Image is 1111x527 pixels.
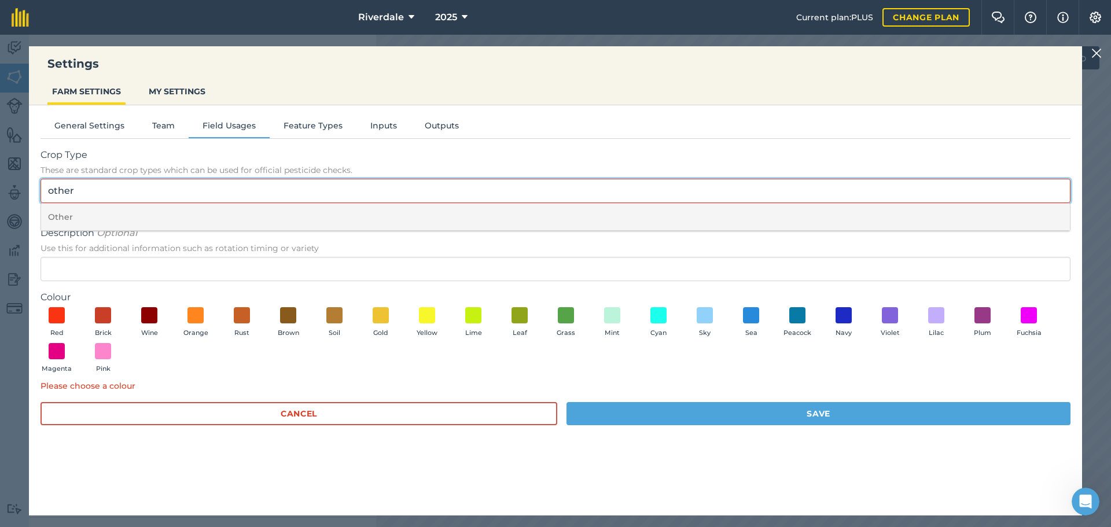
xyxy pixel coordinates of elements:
[417,328,437,338] span: Yellow
[329,328,340,338] span: Soil
[41,307,73,338] button: Red
[1013,307,1045,338] button: Fuchsia
[41,148,1070,162] span: Crop Type
[144,80,210,102] button: MY SETTINGS
[47,119,190,141] strong: How to set a field-use and crop type
[920,307,952,338] button: Lilac
[796,11,873,24] span: Current plan : PLUS
[179,307,212,338] button: Orange
[9,270,190,386] div: Hi [PERSON_NAME],You can edit a field usage colour code and name via Farm Settings in our web pla...
[358,10,404,24] span: Riverdale
[202,5,224,27] button: Home
[9,71,222,108] div: Operator says…
[1024,12,1038,23] img: A question mark icon
[735,307,767,338] button: Sea
[566,402,1070,425] button: Save
[19,277,181,289] div: Hi [PERSON_NAME],
[41,290,1070,304] label: Colour
[33,6,51,25] img: Profile image for Daisy
[56,6,81,14] h1: Daisy
[1088,12,1102,23] img: A cog icon
[36,379,46,388] button: Gif picker
[29,56,1082,72] h3: Settings
[19,78,181,100] div: In the meantime, these articles might help:
[318,307,351,338] button: Soil
[55,379,64,388] button: Upload attachment
[41,379,1070,392] div: Please choose a colour
[87,307,119,338] button: Brick
[513,328,527,338] span: Leaf
[47,162,168,171] strong: How to edit a field/feature
[96,364,111,374] span: Pink
[966,307,999,338] button: Plum
[8,5,30,27] button: go back
[1057,10,1069,24] img: svg+xml;base64,PHN2ZyB4bWxucz0iaHR0cDovL3d3dy53My5vcmcvMjAwMC9zdmciIHdpZHRoPSIxNyIgaGVpZ2h0PSIxNy...
[50,328,64,338] span: Red
[435,10,457,24] span: 2025
[9,108,222,251] div: Operator says…
[56,14,107,26] p: Active [DATE]
[18,379,27,388] button: Emoji picker
[974,328,991,338] span: Plum
[41,179,1070,203] input: Start typing to search for crop type
[12,8,29,27] img: fieldmargin Logo
[87,343,119,374] button: Pink
[365,307,397,338] button: Gold
[699,328,711,338] span: Sky
[19,12,111,33] b: [EMAIL_ADDRESS][DOMAIN_NAME]
[650,328,667,338] span: Cyan
[9,270,222,411] div: Daisy says…
[19,40,181,62] div: The team will be back 🕒
[80,222,189,232] span: More in the Help Center
[881,328,900,338] span: Violet
[596,307,628,338] button: Mint
[36,152,222,182] div: How to edit a field/feature
[198,374,217,393] button: Send a message…
[278,328,299,338] span: Brown
[356,119,411,137] button: Inputs
[991,12,1005,23] img: Two speech bubbles overlapping with the left bubble in the forefront
[36,182,222,213] div: How to map your farm
[19,289,181,357] div: You can edit a field usage colour code and name via Farm Settings in our web platform. Do note th...
[411,307,443,338] button: Yellow
[373,328,388,338] span: Gold
[272,307,304,338] button: Brown
[9,218,28,236] img: Profile image for Operator
[41,204,1070,231] li: Other
[41,343,73,374] button: Magenta
[642,307,675,338] button: Cyan
[47,80,126,102] button: FARM SETTINGS
[836,328,852,338] span: Navy
[1017,328,1042,338] span: Fuchsia
[141,328,158,338] span: Wine
[41,402,557,425] button: Cancel
[47,193,150,202] strong: How to map your farm
[41,242,1070,254] span: Use this for additional information such as rotation timing or variety
[10,355,222,374] textarea: Message…
[605,328,620,338] span: Mint
[689,307,721,338] button: Sky
[28,52,86,61] b: Later [DATE]
[41,119,138,137] button: General Settings
[138,119,189,137] button: Team
[189,119,270,137] button: Field Usages
[827,307,860,338] button: Navy
[1091,46,1102,60] img: svg+xml;base64,PHN2ZyB4bWxucz0iaHR0cDovL3d3dy53My5vcmcvMjAwMC9zdmciIHdpZHRoPSIyMiIgaGVpZ2h0PSIzMC...
[41,226,1070,240] span: Description
[9,260,222,261] div: New messages divider
[783,328,811,338] span: Peacock
[781,307,814,338] button: Peacock
[503,307,536,338] button: Leaf
[874,307,906,338] button: Violet
[133,307,165,338] button: Wine
[36,213,222,241] a: More in the Help Center
[882,8,970,27] a: Change plan
[745,328,757,338] span: Sea
[411,119,473,137] button: Outputs
[95,328,112,338] span: Brick
[9,71,190,107] div: In the meantime, these articles might help:
[270,119,356,137] button: Feature Types
[929,328,944,338] span: Lilac
[36,109,222,152] div: How to set a field-use and crop type
[41,164,1070,176] span: These are standard crop types which can be used for official pesticide checks.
